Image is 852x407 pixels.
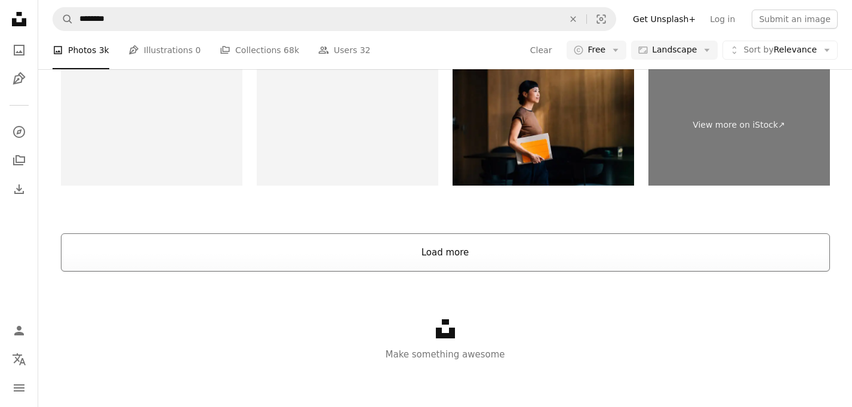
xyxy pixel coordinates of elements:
[61,233,830,272] button: Load more
[560,8,586,30] button: Clear
[7,120,31,144] a: Explore
[61,65,242,186] img: Professional Woman Working on Tablet in Elegant Office
[587,8,616,30] button: Visual search
[652,44,697,56] span: Landscape
[722,41,838,60] button: Sort byRelevance
[752,10,838,29] button: Submit an image
[318,31,371,69] a: Users 32
[128,31,201,69] a: Illustrations 0
[588,44,605,56] span: Free
[7,177,31,201] a: Download History
[7,347,31,371] button: Language
[195,44,201,57] span: 0
[631,41,718,60] button: Landscape
[7,376,31,400] button: Menu
[360,44,371,57] span: 32
[53,8,73,30] button: Search Unsplash
[7,67,31,91] a: Illustrations
[703,10,742,29] a: Log in
[7,7,31,33] a: Home — Unsplash
[626,10,703,29] a: Get Unsplash+
[284,44,299,57] span: 68k
[567,41,626,60] button: Free
[220,31,299,69] a: Collections 68k
[530,41,553,60] button: Clear
[7,149,31,172] a: Collections
[453,65,634,186] img: Confident Woman Holding Notebook in Modern Office Environment
[257,65,438,186] img: Man in casual attire working on laptop at modern office desk with smile, showing productivity and...
[743,44,817,56] span: Relevance
[743,45,773,54] span: Sort by
[38,347,852,362] p: Make something awesome
[648,65,830,186] a: View more on iStock↗
[53,7,616,31] form: Find visuals sitewide
[7,319,31,343] a: Log in / Sign up
[7,38,31,62] a: Photos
